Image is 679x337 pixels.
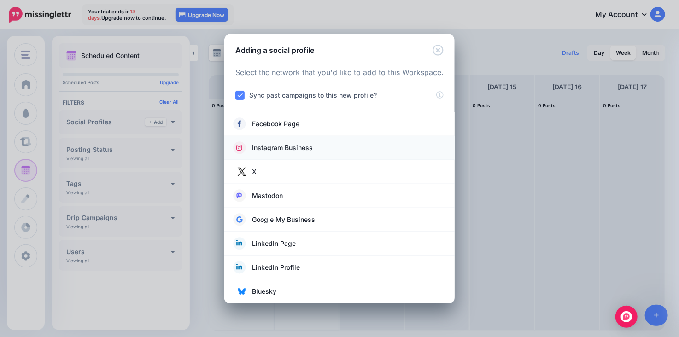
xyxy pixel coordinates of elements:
[252,238,296,249] span: LinkedIn Page
[252,142,313,153] span: Instagram Business
[615,306,638,328] div: Open Intercom Messenger
[238,288,246,295] img: bluesky.png
[252,118,299,129] span: Facebook Page
[234,164,249,179] img: twitter.jpg
[234,237,445,250] a: LinkedIn Page
[249,90,377,100] label: Sync past campaigns to this new profile?
[235,45,314,56] h5: Adding a social profile
[234,165,445,178] a: X
[252,262,300,273] span: LinkedIn Profile
[433,45,444,56] button: Close
[234,213,445,226] a: Google My Business
[234,261,445,274] a: LinkedIn Profile
[252,214,315,225] span: Google My Business
[234,189,445,202] a: Mastodon
[234,141,445,154] a: Instagram Business
[252,166,257,177] span: X
[252,286,276,297] span: Bluesky
[252,190,283,201] span: Mastodon
[235,67,444,79] p: Select the network that you'd like to add to this Workspace.
[234,117,445,130] a: Facebook Page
